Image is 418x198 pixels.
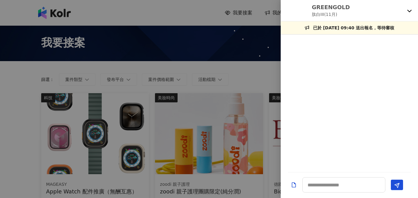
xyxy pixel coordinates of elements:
p: GREENGOLD [312,3,350,11]
img: KOL Avatar [297,7,306,17]
p: 肽白III(11月) [312,11,350,18]
p: 已於 [DATE] 09:40 送出報名，等待審核 [313,24,394,31]
button: Send [391,180,403,190]
img: KOL Avatar [287,5,299,17]
button: Add a file [291,180,297,190]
